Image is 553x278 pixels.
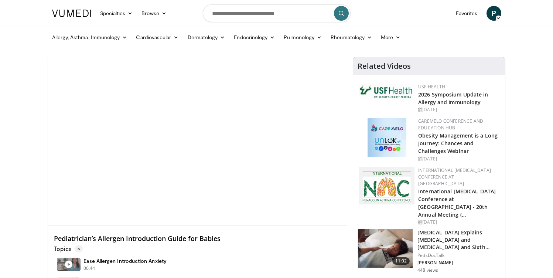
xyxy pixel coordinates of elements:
img: 45df64a9-a6de-482c-8a90-ada250f7980c.png.150x105_q85_autocrop_double_scale_upscale_version-0.2.jpg [368,118,406,157]
p: Topics [54,245,83,252]
a: 11:02 [MEDICAL_DATA] Explains [MEDICAL_DATA] and [MEDICAL_DATA] and Sixth Disea… PedsDocTalk [PER... [358,229,501,273]
input: Search topics, interventions [203,4,351,22]
p: 448 views [417,267,438,273]
a: Cardiovascular [132,30,183,45]
p: [PERSON_NAME] [417,260,501,266]
a: P [487,6,501,21]
a: USF Health [418,84,445,90]
h4: Ease Allergen Introduction Anxiety [83,258,167,264]
p: 00:44 [83,265,95,272]
a: Rheumatology [326,30,376,45]
div: [DATE] [418,219,499,226]
img: 6ba8804a-8538-4002-95e7-a8f8012d4a11.png.150x105_q85_autocrop_double_scale_upscale_version-0.2.jpg [359,84,414,100]
div: [DATE] [418,106,499,113]
a: 2026 Symposium Update in Allergy and Immunology [418,91,488,106]
a: Pulmonology [279,30,326,45]
a: Browse [137,6,171,21]
h3: [MEDICAL_DATA] Explains [MEDICAL_DATA] and [MEDICAL_DATA] and Sixth Disea… [417,229,501,251]
a: Obesity Management is a Long Journey: Chances and Challenges Webinar [418,132,498,155]
a: Allergy, Asthma, Immunology [48,30,132,45]
p: PedsDocTalk [417,252,501,258]
span: 5 [75,245,83,252]
span: 11:02 [392,257,410,265]
h4: Pediatrician’s Allergen Introduction Guide for Babies [54,235,341,243]
a: Endocrinology [229,30,279,45]
a: International [MEDICAL_DATA] Conference at [GEOGRAPHIC_DATA] - 20th Annual Meeting (… [418,188,496,218]
a: More [376,30,405,45]
a: Dermatology [183,30,230,45]
a: Specialties [96,6,137,21]
img: 1e44b3bf-d96b-47ae-a9a2-3e73321d64e0.150x105_q85_crop-smart_upscale.jpg [358,229,413,268]
video-js: Video Player [48,57,347,226]
a: CaReMeLO Conference and Education Hub [418,118,483,131]
img: VuMedi Logo [52,10,91,17]
img: 9485e4e4-7c5e-4f02-b036-ba13241ea18b.png.150x105_q85_autocrop_double_scale_upscale_version-0.2.png [359,167,414,204]
a: Favorites [451,6,482,21]
h4: Related Videos [358,62,411,71]
a: International [MEDICAL_DATA] Conference at [GEOGRAPHIC_DATA] [418,167,491,187]
div: [DATE] [418,156,499,162]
